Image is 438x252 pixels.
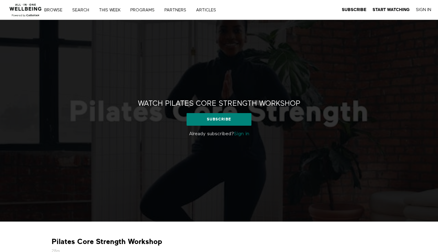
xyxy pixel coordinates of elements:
nav: Primary [49,7,229,13]
a: Sign in [234,132,249,136]
a: Browse [42,8,69,12]
a: Start Watching [373,7,410,13]
a: Subscribe [187,113,251,125]
a: Search [70,8,96,12]
a: Subscribe [342,7,366,13]
p: Already subscribed? [152,130,286,138]
a: Sign In [416,7,431,13]
strong: Subscribe [342,7,366,12]
a: PARTNERS [162,8,193,12]
h2: Watch Pilates Core Strength Workshop [138,99,300,108]
strong: Start Watching [373,7,410,12]
a: ARTICLES [194,8,223,12]
a: THIS WEEK [97,8,127,12]
a: PROGRAMS [128,8,161,12]
strong: Pilates Core Strength Workshop [52,237,162,246]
